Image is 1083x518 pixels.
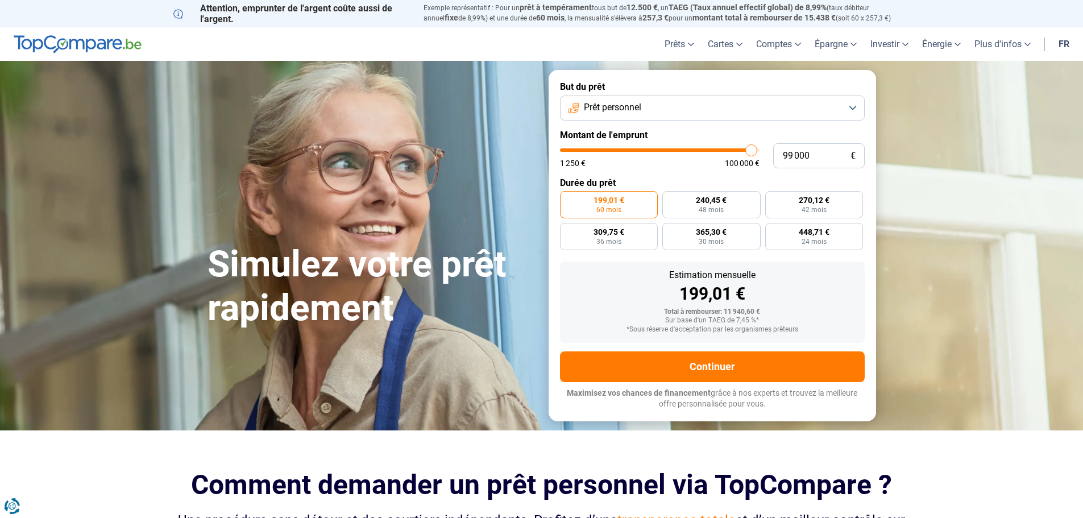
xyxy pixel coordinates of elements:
[594,228,624,236] span: 309,75 €
[701,27,749,61] a: Cartes
[560,388,865,410] p: grâce à nos experts et trouvez la meilleure offre personnalisée pour vous.
[699,238,724,245] span: 30 mois
[14,35,142,53] img: TopCompare
[560,81,865,92] label: But du prêt
[596,206,621,213] span: 60 mois
[749,27,808,61] a: Comptes
[799,228,829,236] span: 448,71 €
[520,3,592,12] span: prêt à tempérament
[642,13,669,22] span: 257,3 €
[669,3,827,12] span: TAEG (Taux annuel effectif global) de 8,99%
[569,317,856,325] div: Sur base d'un TAEG de 7,45 %*
[536,13,565,22] span: 60 mois
[596,238,621,245] span: 36 mois
[799,196,829,204] span: 270,12 €
[567,388,711,397] span: Maximisez vos chances de financement
[560,159,586,167] span: 1 250 €
[1052,27,1076,61] a: fr
[915,27,968,61] a: Énergie
[808,27,864,61] a: Épargne
[802,206,827,213] span: 42 mois
[569,326,856,334] div: *Sous réserve d'acceptation par les organismes prêteurs
[560,351,865,382] button: Continuer
[626,3,658,12] span: 12.500 €
[173,3,410,24] p: Attention, emprunter de l'argent coûte aussi de l'argent.
[699,206,724,213] span: 48 mois
[560,96,865,121] button: Prêt personnel
[725,159,760,167] span: 100 000 €
[584,101,641,114] span: Prêt personnel
[569,308,856,316] div: Total à rembourser: 11 940,60 €
[208,243,535,330] h1: Simulez votre prêt rapidement
[696,228,727,236] span: 365,30 €
[569,285,856,302] div: 199,01 €
[864,27,915,61] a: Investir
[569,271,856,280] div: Estimation mensuelle
[560,177,865,188] label: Durée du prêt
[445,13,458,22] span: fixe
[802,238,827,245] span: 24 mois
[424,3,910,23] p: Exemple représentatif : Pour un tous but de , un (taux débiteur annuel de 8,99%) et une durée de ...
[173,469,910,500] h2: Comment demander un prêt personnel via TopCompare ?
[594,196,624,204] span: 199,01 €
[968,27,1038,61] a: Plus d'infos
[692,13,836,22] span: montant total à rembourser de 15.438 €
[696,196,727,204] span: 240,45 €
[560,130,865,140] label: Montant de l'emprunt
[850,151,856,161] span: €
[658,27,701,61] a: Prêts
